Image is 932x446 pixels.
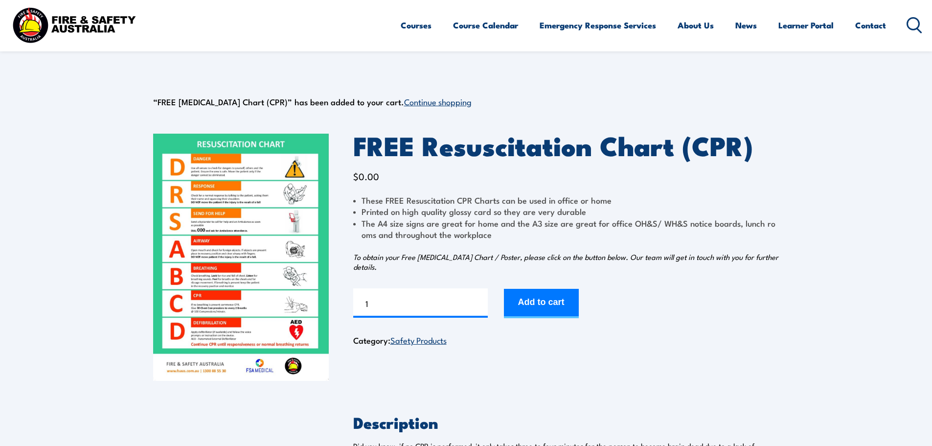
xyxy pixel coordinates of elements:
[353,217,779,240] li: The A4 size signs are great for home and the A3 size are great for office OH&S/ WH&S notice board...
[353,134,779,157] h1: FREE Resuscitation Chart (CPR)
[153,94,779,109] div: “FREE [MEDICAL_DATA] Chart (CPR)” has been added to your cart.
[390,334,447,346] a: Safety Products
[353,334,447,346] span: Category:
[353,288,488,318] input: Product quantity
[735,12,757,38] a: News
[404,95,472,107] a: Continue shopping
[353,194,779,206] li: These FREE Resuscitation CPR Charts can be used in office or home
[540,12,656,38] a: Emergency Response Services
[153,134,329,381] img: FREE Resuscitation Chart - What are the 7 steps to CPR?
[353,169,359,183] span: $
[855,12,886,38] a: Contact
[353,415,779,429] h2: Description
[353,252,778,272] em: To obtain your Free [MEDICAL_DATA] Chart / Poster, please click on the button below. Our team wil...
[401,12,432,38] a: Courses
[504,289,579,318] button: Add to cart
[678,12,714,38] a: About Us
[453,12,518,38] a: Course Calendar
[778,12,834,38] a: Learner Portal
[353,169,379,183] bdi: 0.00
[353,206,779,217] li: Printed on high quality glossy card so they are very durable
